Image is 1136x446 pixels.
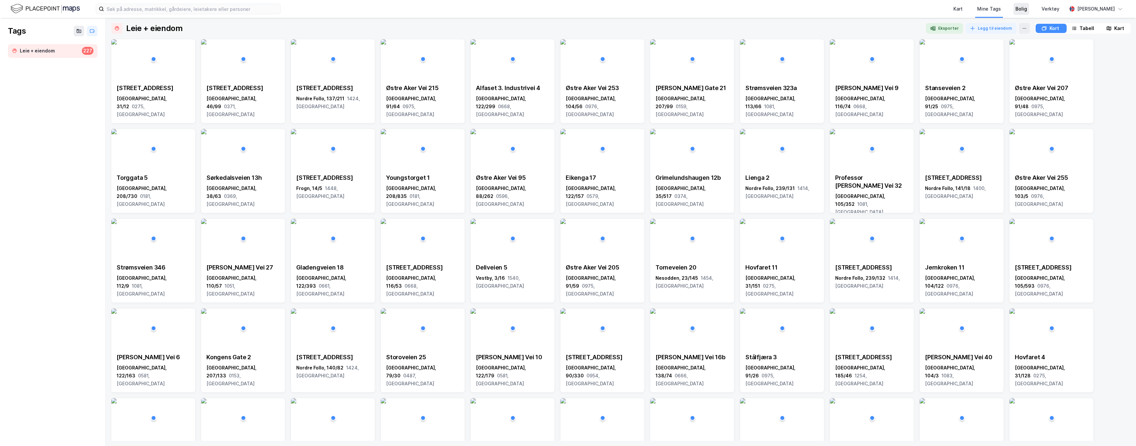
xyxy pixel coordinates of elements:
[656,174,729,182] div: Grimelundshaugen 12b
[835,264,908,271] div: [STREET_ADDRESS]
[920,219,925,224] img: 256x120
[650,129,656,134] img: 256x120
[1015,373,1063,386] span: 0275, [GEOGRAPHIC_DATA]
[966,23,1016,34] button: Legg til eiendom
[471,398,476,403] img: 256x120
[920,398,925,403] img: 256x120
[471,129,476,134] img: 256x120
[566,274,639,298] div: [GEOGRAPHIC_DATA], 91/59
[201,219,206,224] img: 256x120
[835,84,908,92] div: [PERSON_NAME] Vei 9
[476,174,549,182] div: Østre Aker Vei 95
[1015,353,1088,361] div: Hovfaret 4
[117,353,190,361] div: [PERSON_NAME] Vei 6
[206,364,280,388] div: [GEOGRAPHIC_DATA], 207/133
[566,373,614,386] span: 0954, [GEOGRAPHIC_DATA]
[386,193,434,207] span: 0181, [GEOGRAPHIC_DATA]
[1103,414,1136,446] iframe: Chat Widget
[386,274,459,298] div: [GEOGRAPHIC_DATA], 116/53
[656,193,704,207] span: 0374, [GEOGRAPHIC_DATA]
[476,184,549,208] div: [GEOGRAPHIC_DATA], 88/262
[476,104,524,117] span: 0668, [GEOGRAPHIC_DATA]
[560,219,566,224] img: 256x120
[1010,219,1015,224] img: 256x120
[296,264,370,271] div: Gladengveien 18
[381,219,386,224] img: 256x120
[104,4,280,14] input: Søk på adresse, matrikkel, gårdeiere, leietakere eller personer
[745,185,809,199] span: 1414, [GEOGRAPHIC_DATA]
[566,193,614,207] span: 0579, [GEOGRAPHIC_DATA]
[656,84,729,92] div: [PERSON_NAME] Gate 21
[925,373,973,386] span: 1083, [GEOGRAPHIC_DATA]
[386,373,434,386] span: 0487, [GEOGRAPHIC_DATA]
[296,96,360,109] span: 1424, [GEOGRAPHIC_DATA]
[745,353,819,361] div: Stålfjæra 3
[117,184,190,208] div: [GEOGRAPHIC_DATA], 208/730
[977,5,1001,13] div: Mine Tags
[201,129,206,134] img: 256x120
[117,283,165,297] span: 1081, [GEOGRAPHIC_DATA]
[476,193,524,207] span: 0596, [GEOGRAPHIC_DATA]
[745,84,819,92] div: Strømsveien 323a
[925,364,998,388] div: [GEOGRAPHIC_DATA], 104/3
[566,184,639,208] div: [GEOGRAPHIC_DATA], 122/157
[740,398,745,403] img: 256x120
[925,104,973,117] span: 0975, [GEOGRAPHIC_DATA]
[201,398,206,403] img: 256x120
[117,193,165,207] span: 0181, [GEOGRAPHIC_DATA]
[8,44,97,58] a: Leie + eiendom227
[566,95,639,118] div: [GEOGRAPHIC_DATA], 104/56
[386,95,459,118] div: [GEOGRAPHIC_DATA], 91/64
[740,308,745,314] img: 256x120
[471,308,476,314] img: 256x120
[745,184,819,200] div: Nordre Follo, 239/131
[745,373,794,386] span: 0975, [GEOGRAPHIC_DATA]
[291,219,296,224] img: 256x120
[830,308,835,314] img: 256x120
[925,184,998,200] div: Nordre Follo, 141/18
[381,39,386,45] img: 256x120
[206,95,280,118] div: [GEOGRAPHIC_DATA], 46/99
[476,95,549,118] div: [GEOGRAPHIC_DATA], 122/299
[835,373,883,386] span: 1254, [GEOGRAPHIC_DATA]
[650,39,656,45] img: 256x120
[1015,5,1027,13] div: Bolig
[20,47,79,55] div: Leie + eiendom
[925,174,998,182] div: [STREET_ADDRESS]
[296,365,359,378] span: 1424, [GEOGRAPHIC_DATA]
[1015,283,1063,297] span: 0976, [GEOGRAPHIC_DATA]
[745,364,819,388] div: [GEOGRAPHIC_DATA], 91/26
[206,174,280,182] div: Sørkedalsveien 13h
[920,129,925,134] img: 256x120
[566,84,639,92] div: Østre Aker Vei 253
[1015,364,1088,388] div: [GEOGRAPHIC_DATA], 31/128
[111,129,117,134] img: 256x120
[656,104,704,117] span: 0159, [GEOGRAPHIC_DATA]
[201,39,206,45] img: 256x120
[476,364,549,388] div: [GEOGRAPHIC_DATA], 122/179
[476,264,549,271] div: Deliveien 5
[201,308,206,314] img: 256x120
[953,5,963,13] div: Kart
[830,398,835,403] img: 256x120
[566,174,639,182] div: Eikenga 17
[1010,308,1015,314] img: 256x120
[291,308,296,314] img: 256x120
[656,264,729,271] div: Torneveien 20
[8,26,26,36] div: Tags
[745,274,819,298] div: [GEOGRAPHIC_DATA], 31/151
[206,283,255,297] span: 1051, [GEOGRAPHIC_DATA]
[1015,174,1088,182] div: Østre Aker Vei 255
[296,184,370,200] div: Frogn, 14/5
[117,373,165,386] span: 0581, [GEOGRAPHIC_DATA]
[117,84,190,92] div: [STREET_ADDRESS]
[925,264,998,271] div: Jernkroken 11
[296,283,344,297] span: 0661, [GEOGRAPHIC_DATA]
[386,353,459,361] div: Storoveien 25
[835,353,908,361] div: [STREET_ADDRESS]
[830,219,835,224] img: 256x120
[386,264,459,271] div: [STREET_ADDRESS]
[386,364,459,388] div: [GEOGRAPHIC_DATA], 79/30
[560,398,566,403] img: 256x120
